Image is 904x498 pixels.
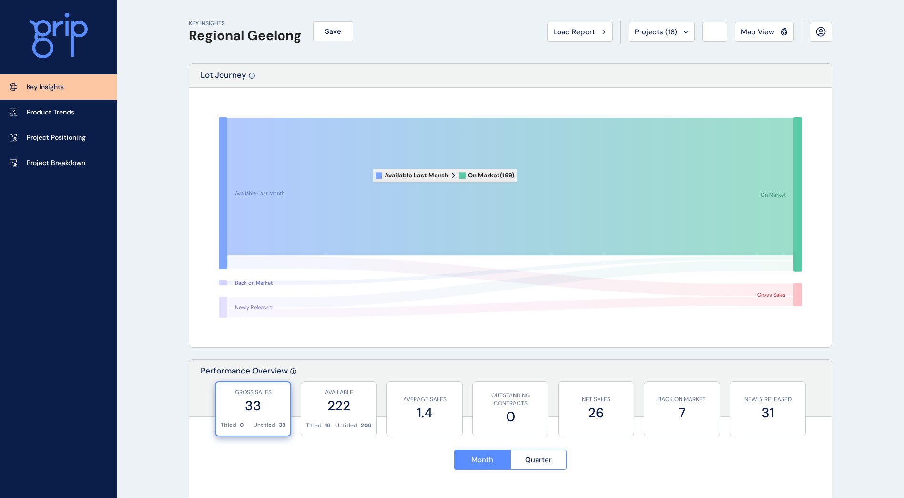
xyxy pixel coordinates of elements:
[471,455,493,465] span: Month
[361,422,372,430] p: 206
[735,404,801,422] label: 31
[221,421,236,429] p: Titled
[27,83,64,92] p: Key Insights
[306,396,372,415] label: 222
[201,70,246,87] p: Lot Journey
[279,421,285,429] p: 33
[201,365,288,416] p: Performance Overview
[735,22,794,42] button: Map View
[563,404,629,422] label: 26
[649,395,715,404] p: BACK ON MARKET
[649,404,715,422] label: 7
[741,27,774,37] span: Map View
[553,27,595,37] span: Load Report
[477,407,543,426] label: 0
[221,388,285,396] p: GROSS SALES
[313,21,353,41] button: Save
[735,395,801,404] p: NEWLY RELEASED
[325,422,331,430] p: 16
[221,396,285,415] label: 33
[392,395,457,404] p: AVERAGE SALES
[525,455,552,465] span: Quarter
[547,22,613,42] button: Load Report
[454,450,510,470] button: Month
[189,20,302,28] p: KEY INSIGHTS
[27,108,74,117] p: Product Trends
[629,22,695,42] button: Projects (18)
[510,450,567,470] button: Quarter
[254,421,275,429] p: Untitled
[335,422,357,430] p: Untitled
[189,28,302,44] h1: Regional Geelong
[477,392,543,408] p: OUTSTANDING CONTRACTS
[306,388,372,396] p: AVAILABLE
[27,158,85,168] p: Project Breakdown
[635,27,677,37] span: Projects ( 18 )
[563,395,629,404] p: NET SALES
[27,133,86,143] p: Project Positioning
[240,421,244,429] p: 0
[392,404,457,422] label: 1.4
[325,27,341,36] span: Save
[306,422,322,430] p: Titled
